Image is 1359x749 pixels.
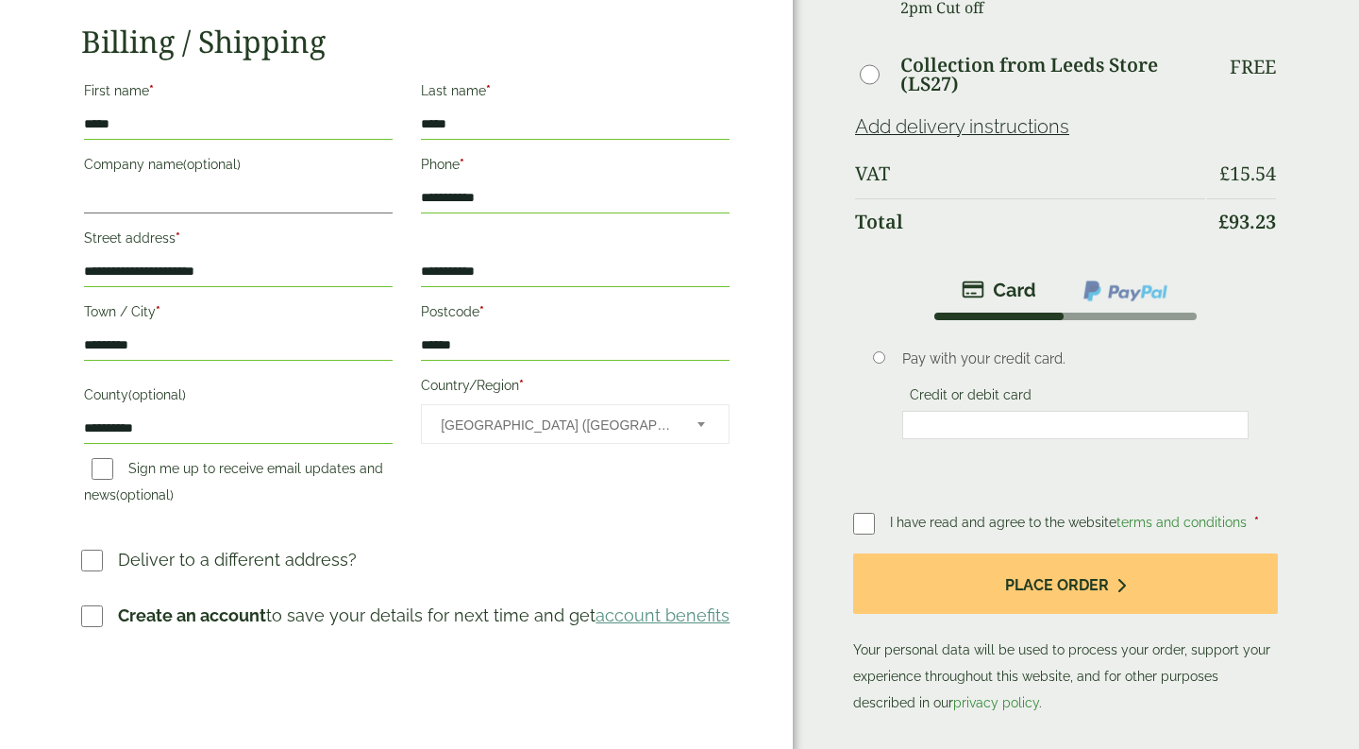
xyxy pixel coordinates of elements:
label: County [84,382,393,414]
strong: Create an account [118,605,266,625]
a: Add delivery instructions [855,115,1069,138]
abbr: required [460,157,464,172]
abbr: required [156,304,160,319]
th: Total [855,198,1205,245]
img: ppcp-gateway.png [1082,279,1169,303]
button: Place order [853,553,1278,615]
label: Last name [421,77,730,110]
p: Free [1230,56,1276,78]
span: £ [1219,161,1230,186]
span: Country/Region [421,404,730,444]
a: privacy policy [953,695,1039,710]
label: Street address [84,225,393,257]
label: Country/Region [421,372,730,404]
label: Collection from Leeds Store (LS27) [900,56,1205,94]
input: Sign me up to receive email updates and news(optional) [92,458,113,480]
span: (optional) [128,387,186,402]
p: to save your details for next time and get [118,603,730,628]
span: (optional) [183,157,241,172]
a: terms and conditions [1116,515,1247,530]
label: Company name [84,151,393,183]
abbr: required [176,230,180,246]
abbr: required [1254,515,1259,530]
label: Credit or debit card [902,387,1039,408]
label: Postcode [421,298,730,331]
abbr: required [486,83,491,98]
abbr: required [149,83,154,98]
p: Your personal data will be used to process your order, support your experience throughout this we... [853,553,1278,717]
th: VAT [855,151,1205,196]
bdi: 93.23 [1218,209,1276,234]
img: stripe.png [962,279,1036,301]
span: (optional) [116,487,174,502]
abbr: required [519,378,524,393]
span: £ [1218,209,1229,234]
p: Deliver to a different address? [118,547,357,572]
iframe: Secure card payment input frame [908,417,1243,434]
span: I have read and agree to the website [890,515,1250,530]
span: United Kingdom (UK) [441,405,672,445]
label: Town / City [84,298,393,331]
h2: Billing / Shipping [81,24,732,60]
label: Sign me up to receive email updates and news [84,461,383,508]
a: account benefits [596,605,730,625]
label: Phone [421,151,730,183]
label: First name [84,77,393,110]
abbr: required [479,304,484,319]
bdi: 15.54 [1219,161,1276,186]
p: Pay with your credit card. [902,349,1249,369]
